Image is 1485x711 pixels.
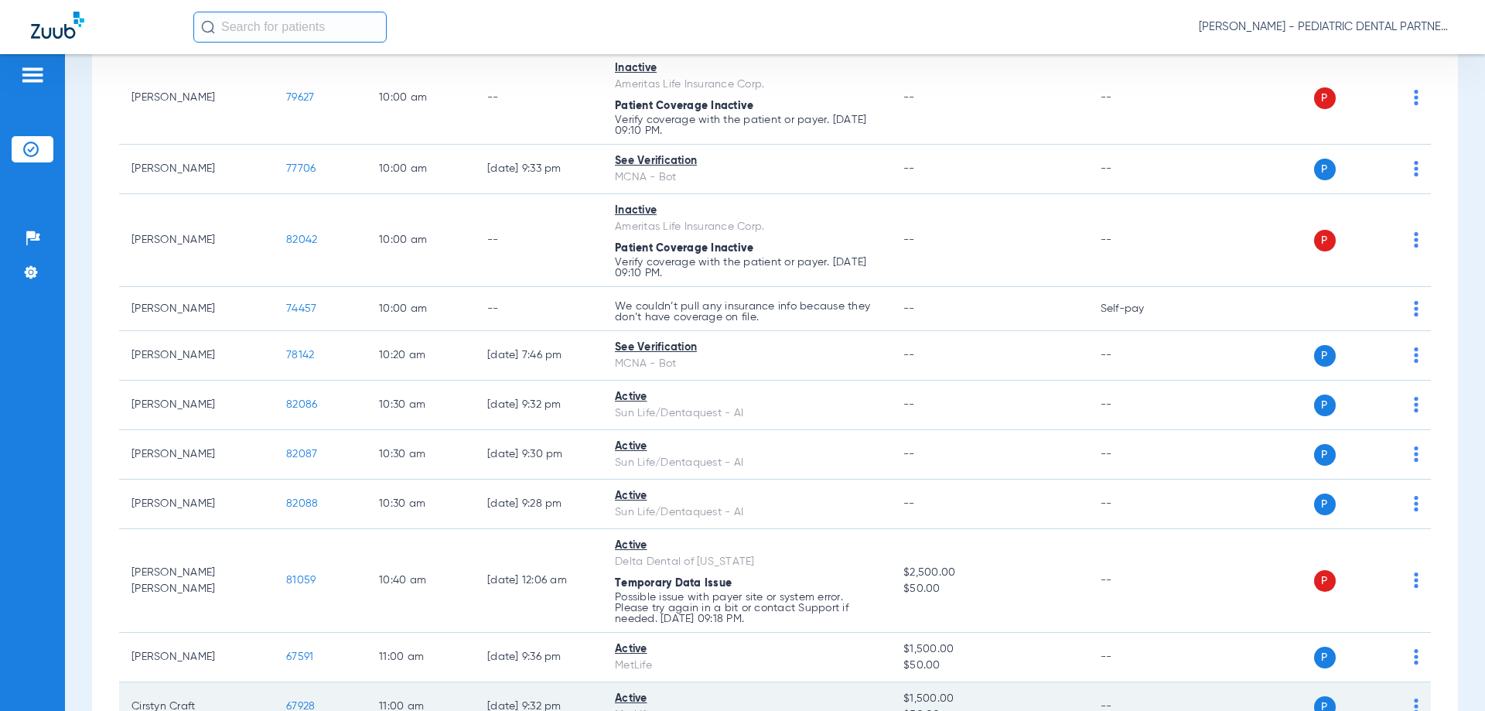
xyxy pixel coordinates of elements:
td: 10:30 AM [367,430,475,480]
span: 82086 [286,399,317,410]
td: [PERSON_NAME] [119,145,274,194]
td: [PERSON_NAME] [119,52,274,145]
span: [PERSON_NAME] - PEDIATRIC DENTAL PARTNERS SHREVEPORT [1199,19,1454,35]
span: P [1314,87,1336,109]
td: -- [1088,381,1193,430]
p: Possible issue with payer site or system error. Please try again in a bit or contact Support if n... [615,592,879,624]
td: [PERSON_NAME] [119,287,274,331]
td: [PERSON_NAME] [119,430,274,480]
span: 81059 [286,575,316,586]
td: [DATE] 9:28 PM [475,480,603,529]
td: Self-pay [1088,287,1193,331]
div: Active [615,538,879,554]
span: 82088 [286,498,318,509]
span: -- [903,350,915,361]
div: Inactive [615,60,879,77]
img: Zuub Logo [31,12,84,39]
td: [PERSON_NAME] [119,633,274,682]
td: [DATE] 9:32 PM [475,381,603,430]
td: -- [475,287,603,331]
td: -- [475,52,603,145]
span: P [1314,395,1336,416]
span: $50.00 [903,658,1075,674]
span: -- [903,399,915,410]
div: See Verification [615,340,879,356]
img: hamburger-icon [20,66,45,84]
div: Ameritas Life Insurance Corp. [615,77,879,93]
img: group-dot-blue.svg [1414,446,1418,462]
td: [PERSON_NAME] [119,194,274,287]
td: [PERSON_NAME] [119,480,274,529]
td: 10:30 AM [367,381,475,430]
td: [DATE] 7:46 PM [475,331,603,381]
span: P [1314,230,1336,251]
td: [PERSON_NAME] [PERSON_NAME] [119,529,274,633]
td: -- [1088,529,1193,633]
div: Active [615,389,879,405]
span: 82042 [286,234,317,245]
td: -- [475,194,603,287]
img: Search Icon [201,20,215,34]
td: -- [1088,633,1193,682]
td: -- [1088,331,1193,381]
span: P [1314,494,1336,515]
iframe: Chat Widget [1408,637,1485,711]
div: See Verification [615,153,879,169]
div: MetLife [615,658,879,674]
div: Ameritas Life Insurance Corp. [615,219,879,235]
td: 10:00 AM [367,145,475,194]
div: Active [615,439,879,455]
td: [DATE] 9:36 PM [475,633,603,682]
span: P [1314,345,1336,367]
img: group-dot-blue.svg [1414,496,1418,511]
div: MCNA - Bot [615,356,879,372]
td: [PERSON_NAME] [119,331,274,381]
input: Search for patients [193,12,387,43]
td: [DATE] 9:30 PM [475,430,603,480]
td: [DATE] 9:33 PM [475,145,603,194]
span: $2,500.00 [903,565,1075,581]
td: 10:40 AM [367,529,475,633]
td: 10:00 AM [367,287,475,331]
span: 74457 [286,303,316,314]
td: 10:00 AM [367,52,475,145]
td: -- [1088,194,1193,287]
span: P [1314,159,1336,180]
td: 10:20 AM [367,331,475,381]
div: Active [615,641,879,658]
span: 82087 [286,449,317,460]
span: -- [903,498,915,509]
img: group-dot-blue.svg [1414,573,1418,588]
span: Temporary Data Issue [615,578,732,589]
span: $1,500.00 [903,691,1075,707]
img: group-dot-blue.svg [1414,232,1418,248]
img: group-dot-blue.svg [1414,347,1418,363]
div: Active [615,691,879,707]
td: -- [1088,480,1193,529]
td: [PERSON_NAME] [119,381,274,430]
td: 10:00 AM [367,194,475,287]
td: 10:30 AM [367,480,475,529]
div: MCNA - Bot [615,169,879,186]
span: -- [903,449,915,460]
img: group-dot-blue.svg [1414,90,1418,105]
div: Inactive [615,203,879,219]
p: We couldn’t pull any insurance info because they don’t have coverage on file. [615,301,879,323]
span: 78142 [286,350,314,361]
img: group-dot-blue.svg [1414,161,1418,176]
span: P [1314,570,1336,592]
p: Verify coverage with the patient or payer. [DATE] 09:10 PM. [615,115,879,136]
img: group-dot-blue.svg [1414,301,1418,316]
td: [DATE] 12:06 AM [475,529,603,633]
span: $1,500.00 [903,641,1075,658]
span: -- [903,163,915,174]
span: $50.00 [903,581,1075,597]
td: 11:00 AM [367,633,475,682]
span: -- [903,92,915,103]
span: Patient Coverage Inactive [615,243,753,254]
td: -- [1088,430,1193,480]
td: -- [1088,52,1193,145]
span: Patient Coverage Inactive [615,101,753,111]
span: -- [903,234,915,245]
